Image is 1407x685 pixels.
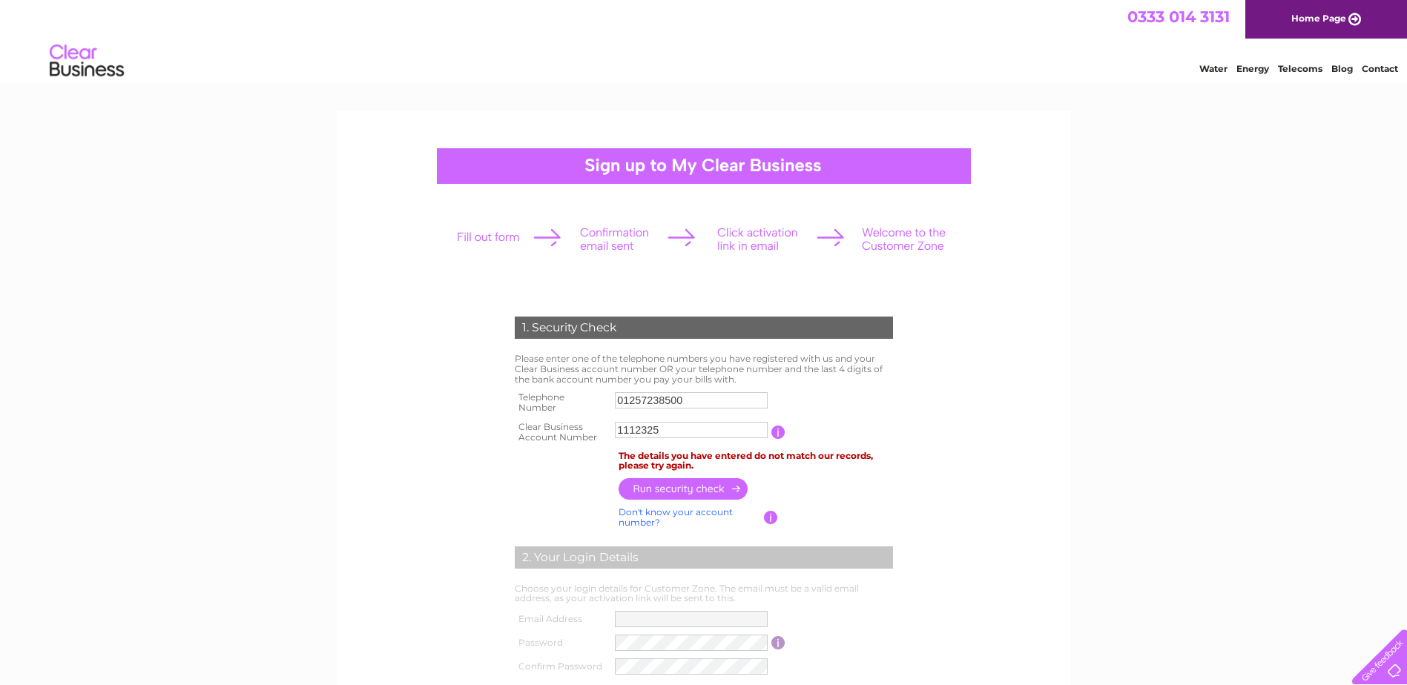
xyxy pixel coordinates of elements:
[49,39,125,84] img: logo.png
[511,417,612,447] th: Clear Business Account Number
[1127,7,1230,26] a: 0333 014 3131
[511,350,897,388] td: Please enter one of the telephone numbers you have registered with us and your Clear Business acc...
[771,636,785,649] input: Information
[511,655,612,678] th: Confirm Password
[771,426,785,439] input: Information
[354,8,1055,72] div: Clear Business is a trading name of Verastar Limited (registered in [GEOGRAPHIC_DATA] No. 3667643...
[511,607,612,631] th: Email Address
[1331,63,1353,74] a: Blog
[1278,63,1322,74] a: Telecoms
[515,546,893,569] div: 2. Your Login Details
[1362,63,1398,74] a: Contact
[511,388,612,417] th: Telephone Number
[515,317,893,339] div: 1. Security Check
[1199,63,1228,74] a: Water
[511,631,612,655] th: Password
[764,511,778,524] input: Information
[619,506,733,528] a: Don't know your account number?
[615,447,897,475] td: The details you have entered do not match our records, please try again.
[511,580,897,608] td: Choose your login details for Customer Zone. The email must be a valid email address, as your act...
[1236,63,1269,74] a: Energy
